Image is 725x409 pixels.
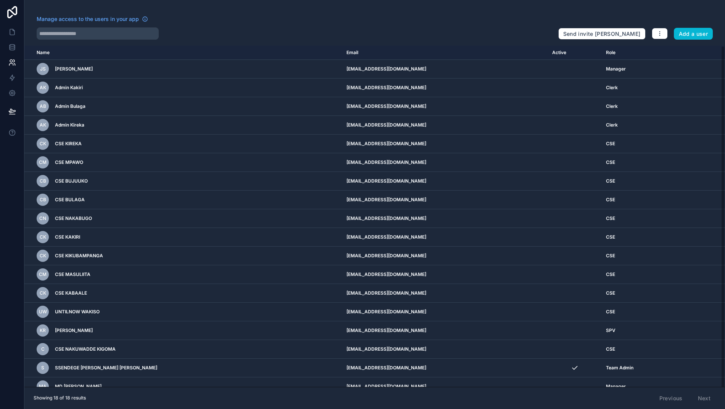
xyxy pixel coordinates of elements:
span: S [41,365,44,371]
span: SSENDEGE [PERSON_NAME] [PERSON_NAME] [55,365,157,371]
span: CSE [606,197,615,203]
span: CSE [606,253,615,259]
span: CSE BULAGA [55,197,85,203]
div: scrollable content [24,46,725,387]
th: Active [548,46,601,60]
span: CB [40,178,46,184]
span: CSE KABAALE [55,290,87,296]
span: CSE [606,290,615,296]
td: [EMAIL_ADDRESS][DOMAIN_NAME] [342,153,548,172]
span: AK [40,122,46,128]
td: [EMAIL_ADDRESS][DOMAIN_NAME] [342,377,548,396]
th: Name [24,46,342,60]
span: CSE KIKUBAMPANGA [55,253,103,259]
td: [EMAIL_ADDRESS][DOMAIN_NAME] [342,79,548,97]
span: Showing 18 of 18 results [34,395,86,401]
span: UNTILNOW WAKISO [55,309,100,315]
span: CSE NAKABUGO [55,215,92,221]
span: AK [40,85,46,91]
td: [EMAIL_ADDRESS][DOMAIN_NAME] [342,303,548,321]
button: Send invite [PERSON_NAME] [558,28,646,40]
span: CM [39,271,47,277]
span: Admin Kireka [55,122,84,128]
span: CSE NAKUWADDE KIGOMA [55,346,116,352]
td: [EMAIL_ADDRESS][DOMAIN_NAME] [342,340,548,359]
span: SPV [606,327,615,334]
span: CSE [606,309,615,315]
a: Manage access to the users in your app [37,15,148,23]
span: CSE MPAWO [55,159,83,165]
span: CK [40,290,46,296]
span: CSE MASULIITA [55,271,90,277]
span: AB [40,103,46,109]
span: CN [39,215,46,221]
td: [EMAIL_ADDRESS][DOMAIN_NAME] [342,284,548,303]
td: [EMAIL_ADDRESS][DOMAIN_NAME] [342,116,548,135]
td: [EMAIL_ADDRESS][DOMAIN_NAME] [342,172,548,191]
span: C [41,346,45,352]
span: CM [39,159,47,165]
span: CSE BUJUUKO [55,178,88,184]
span: CB [40,197,46,203]
span: MD [PERSON_NAME] [55,383,101,390]
span: CSE KIREKA [55,141,82,147]
span: Clerk [606,122,618,128]
td: [EMAIL_ADDRESS][DOMAIN_NAME] [342,265,548,284]
span: Manager [606,383,626,390]
span: CSE [606,141,615,147]
span: Admin Kakiri [55,85,83,91]
td: [EMAIL_ADDRESS][DOMAIN_NAME] [342,321,548,340]
span: Admin Bulaga [55,103,85,109]
span: CK [40,253,46,259]
td: [EMAIL_ADDRESS][DOMAIN_NAME] [342,60,548,79]
span: MA [39,383,47,390]
td: [EMAIL_ADDRESS][DOMAIN_NAME] [342,209,548,228]
span: Team Admin [606,365,633,371]
span: CSE [606,159,615,165]
button: Add a user [674,28,713,40]
span: UW [39,309,47,315]
span: CK [40,141,46,147]
span: JS [40,66,46,72]
span: CSE [606,178,615,184]
span: KR [40,327,46,334]
span: Manager [606,66,626,72]
span: Clerk [606,85,618,91]
span: CK [40,234,46,240]
span: CSE KAKIRI [55,234,80,240]
td: [EMAIL_ADDRESS][DOMAIN_NAME] [342,135,548,153]
td: [EMAIL_ADDRESS][DOMAIN_NAME] [342,228,548,247]
span: CSE [606,271,615,277]
td: [EMAIL_ADDRESS][DOMAIN_NAME] [342,97,548,116]
td: [EMAIL_ADDRESS][DOMAIN_NAME] [342,359,548,377]
td: [EMAIL_ADDRESS][DOMAIN_NAME] [342,247,548,265]
th: Email [342,46,548,60]
span: [PERSON_NAME] [55,66,93,72]
span: CSE [606,346,615,352]
span: Clerk [606,103,618,109]
span: CSE [606,215,615,221]
td: [EMAIL_ADDRESS][DOMAIN_NAME] [342,191,548,209]
span: CSE [606,234,615,240]
th: Role [601,46,686,60]
span: Manage access to the users in your app [37,15,139,23]
span: [PERSON_NAME] [55,327,93,334]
